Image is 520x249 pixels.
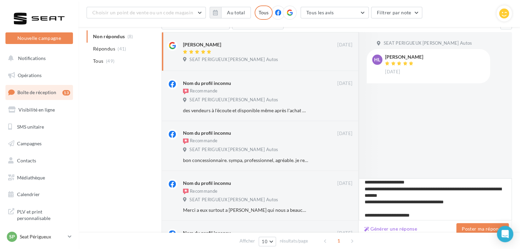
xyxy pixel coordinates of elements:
[87,7,206,18] button: Choisir un point de vente ou un code magasin
[4,68,74,83] a: Opérations
[18,72,42,78] span: Opérations
[4,227,74,247] a: Campagnes DataOnDemand
[306,10,334,15] span: Tous les avis
[62,90,70,96] div: 13
[456,223,509,235] button: Poster ma réponse
[337,131,352,137] span: [DATE]
[17,230,70,245] span: Campagnes DataOnDemand
[337,80,352,87] span: [DATE]
[333,235,344,246] span: 1
[93,45,115,52] span: Répondus
[183,88,217,95] div: Recommande
[17,207,70,222] span: PLV et print personnalisable
[262,239,267,244] span: 10
[4,136,74,151] a: Campagnes
[280,238,308,244] span: résultats/page
[374,56,380,63] span: HL
[337,42,352,48] span: [DATE]
[4,171,74,185] a: Médiathèque
[497,226,513,242] div: Open Intercom Messenger
[5,32,73,44] button: Nouvelle campagne
[183,207,308,214] div: Merci a eux surtout a [PERSON_NAME] qui nous a beaucoup aidé lorsque notre voiture était en panne...
[17,89,56,95] span: Boîte de réception
[385,69,400,75] span: [DATE]
[183,157,308,164] div: bon concessionnaire. sympa, professionnel, agréable. je recommande
[106,58,114,64] span: (49)
[17,158,36,163] span: Contacts
[362,225,420,233] button: Générer une réponse
[4,120,74,134] a: SMS unitaire
[385,55,423,59] div: [PERSON_NAME]
[118,46,126,52] span: (41)
[92,10,193,15] span: Choisir un point de vente ou un code magasin
[210,7,251,18] button: Au total
[371,7,423,18] button: Filtrer par note
[183,189,188,194] img: recommended.png
[17,191,40,197] span: Calendrier
[301,7,369,18] button: Tous les avis
[183,130,231,136] div: Nom du profil inconnu
[17,141,42,146] span: Campagnes
[337,180,352,187] span: [DATE]
[189,97,278,103] span: SEAT PERIGUEUX [PERSON_NAME] Autos
[4,187,74,202] a: Calendrier
[183,138,217,145] div: Recommande
[240,238,255,244] span: Afficher
[183,138,188,144] img: recommended.png
[183,107,308,114] div: des vendeurs à l'écoute et disponible même après l'achat de ma voiture. je recommande
[4,85,74,100] a: Boîte de réception13
[4,103,74,117] a: Visibilité en ligne
[337,230,352,236] span: [DATE]
[18,107,55,113] span: Visibilité en ligne
[189,197,278,203] span: SEAT PERIGUEUX [PERSON_NAME] Autos
[4,153,74,168] a: Contacts
[189,147,278,153] span: SEAT PERIGUEUX [PERSON_NAME] Autos
[4,204,74,224] a: PLV et print personnalisable
[5,230,73,243] a: SP Seat Périgueux
[17,123,44,129] span: SMS unitaire
[4,51,72,65] button: Notifications
[93,58,103,64] span: Tous
[189,57,278,63] span: SEAT PERIGUEUX [PERSON_NAME] Autos
[183,89,188,94] img: recommended.png
[183,80,231,87] div: Nom du profil inconnu
[183,41,221,48] div: [PERSON_NAME]
[383,40,472,46] span: SEAT PERIGUEUX [PERSON_NAME] Autos
[183,180,231,187] div: Nom du profil inconnu
[20,233,65,240] p: Seat Périgueux
[9,233,15,240] span: SP
[259,237,276,246] button: 10
[183,188,217,195] div: Recommande
[183,230,231,236] div: Nom du profil inconnu
[221,7,251,18] button: Au total
[255,5,273,20] div: Tous
[17,175,45,180] span: Médiathèque
[18,55,46,61] span: Notifications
